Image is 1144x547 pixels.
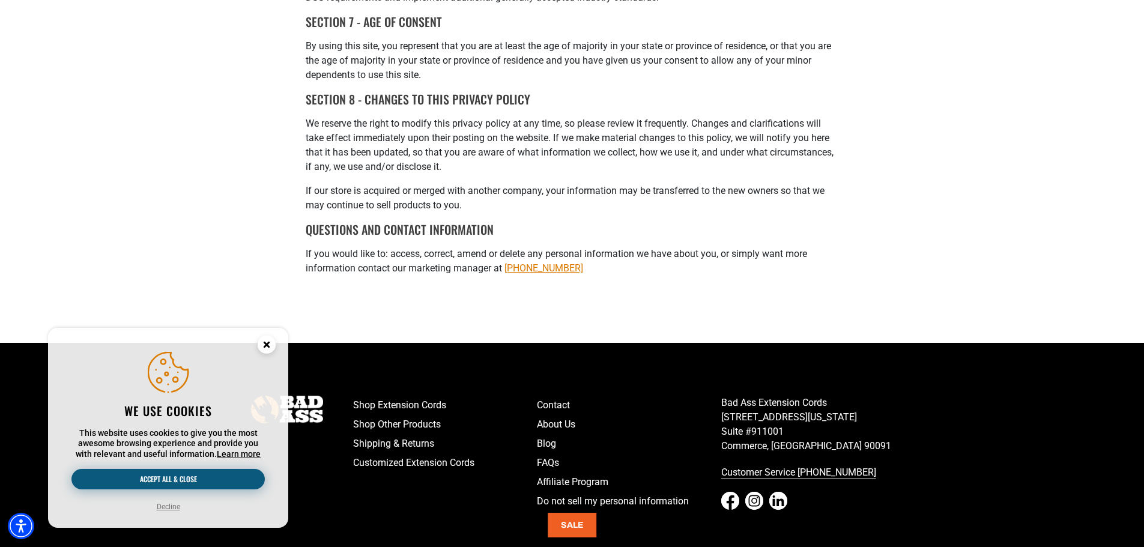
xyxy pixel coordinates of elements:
[745,492,763,510] a: Instagram - open in a new tab
[537,434,721,453] a: Blog
[721,463,906,482] a: call 833-674-1699
[8,513,34,539] div: Accessibility Menu
[769,492,787,510] a: LinkedIn - open in a new tab
[537,492,721,511] a: Do not sell my personal information
[353,415,537,434] a: Shop Other Products
[306,14,839,29] h6: SECTION 7 - AGE OF CONSENT
[71,428,265,460] p: This website uses cookies to give you the most awesome browsing experience and provide you with r...
[306,92,839,107] h6: SECTION 8 - CHANGES TO THIS PRIVACY POLICY
[537,415,721,434] a: About Us
[217,449,261,459] a: This website uses cookies to give you the most awesome browsing experience and provide you with r...
[48,328,288,528] aside: Cookie Consent
[537,396,721,415] a: Contact
[353,453,537,473] a: Customized Extension Cords
[306,222,839,237] h6: QUESTIONS AND CONTACT INFORMATION
[245,328,288,365] button: Close this option
[537,473,721,492] a: Affiliate Program
[537,453,721,473] a: FAQs
[306,247,839,276] p: If you would like to: access, correct, amend or delete any personal information we have about you...
[306,116,839,174] p: We reserve the right to modify this privacy policy at any time, so please review it frequently. C...
[353,434,537,453] a: Shipping & Returns
[71,469,265,489] button: Accept all & close
[721,396,906,453] p: Bad Ass Extension Cords [STREET_ADDRESS][US_STATE] Suite #911001 Commerce, [GEOGRAPHIC_DATA] 90091
[504,262,583,274] a: call 8337397864
[721,492,739,510] a: Facebook - open in a new tab
[71,403,265,419] h2: We use cookies
[153,501,184,513] button: Decline
[306,184,839,213] p: If our store is acquired or merged with another company, your information may be transferred to t...
[306,39,839,82] p: By using this site, you represent that you are at least the age of majority in your state or prov...
[353,396,537,415] a: Shop Extension Cords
